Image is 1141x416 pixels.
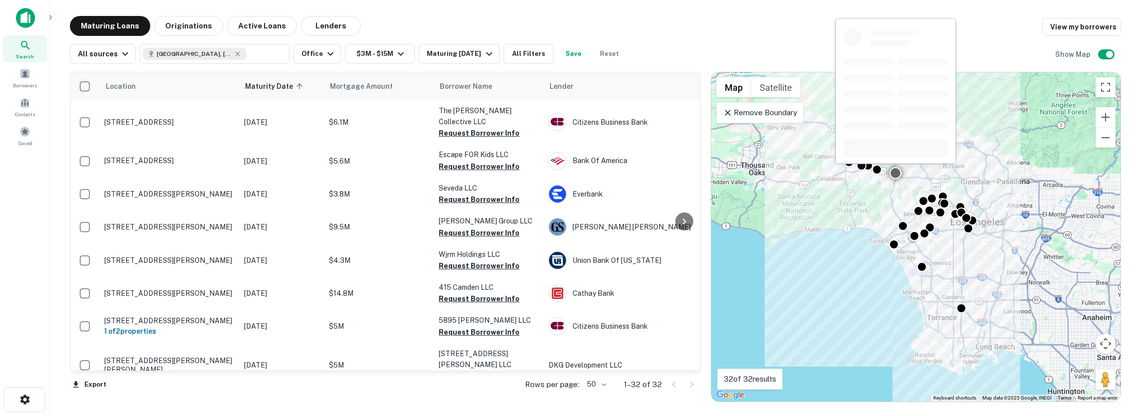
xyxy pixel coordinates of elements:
[549,113,698,131] div: Citizens Business Bank
[439,315,539,326] p: 5895 [PERSON_NAME] LLC
[227,16,297,36] button: Active Loans
[329,189,429,200] p: $3.8M
[549,218,698,236] div: [PERSON_NAME] [PERSON_NAME]
[1042,18,1121,36] a: View my borrowers
[16,52,34,60] span: Search
[70,16,150,36] button: Maturing Loans
[154,16,223,36] button: Originations
[549,284,698,302] div: Cathay Bank
[558,44,589,64] button: Save your search to get updates of matches that match your search criteria.
[70,44,136,64] button: All sources
[3,122,47,149] a: Saved
[329,255,429,266] p: $4.3M
[434,72,544,100] th: Borrower Name
[549,285,566,302] img: picture
[549,218,566,235] img: picture
[70,377,109,392] button: Export
[439,215,539,226] p: [PERSON_NAME] Group LLC
[245,80,306,92] span: Maturity Date
[504,44,554,64] button: All Filters
[329,117,429,128] p: $6.1M
[723,107,797,119] p: Remove Boundary
[1091,336,1141,384] iframe: Chat Widget
[549,185,698,203] div: Everbank
[3,93,47,120] a: Contacts
[104,316,234,325] p: [STREET_ADDRESS][PERSON_NAME]
[244,117,319,128] p: [DATE]
[593,44,625,64] button: Reset
[714,389,747,402] a: Open this area in Google Maps (opens a new window)
[439,105,539,127] p: The [PERSON_NAME] Collective LLC
[1096,107,1116,127] button: Zoom in
[439,249,539,260] p: Wjrm Holdings LLC
[104,289,234,298] p: [STREET_ADDRESS][PERSON_NAME]
[301,16,361,36] button: Lenders
[239,72,324,100] th: Maturity Date
[329,221,429,232] p: $9.5M
[439,293,520,305] button: Request Borrower Info
[157,49,232,58] span: [GEOGRAPHIC_DATA], [GEOGRAPHIC_DATA], [GEOGRAPHIC_DATA]
[244,221,319,232] p: [DATE]
[724,373,776,385] p: 32 of 32 results
[439,161,520,173] button: Request Borrower Info
[439,260,520,272] button: Request Borrower Info
[345,44,415,64] button: $3M - $15M
[330,80,406,92] span: Mortgage Amount
[549,360,698,371] p: DKG Development LLC
[716,77,751,97] button: Show street map
[439,183,539,194] p: Seveda LLC
[244,189,319,200] p: [DATE]
[244,360,319,371] p: [DATE]
[439,348,539,370] p: [STREET_ADDRESS][PERSON_NAME] LLC
[439,326,520,338] button: Request Borrower Info
[1058,395,1072,401] a: Terms
[549,252,566,269] img: picture
[549,251,698,269] div: Union Bank Of [US_STATE]
[1096,334,1116,354] button: Map camera controls
[427,48,495,60] div: Maturing [DATE]
[13,81,37,89] span: Borrowers
[18,139,32,147] span: Saved
[982,395,1052,401] span: Map data ©2025 Google, INEGI
[293,44,341,64] button: Office
[624,379,662,391] p: 1–32 of 32
[751,77,801,97] button: Show satellite imagery
[104,256,234,265] p: [STREET_ADDRESS][PERSON_NAME]
[99,72,239,100] th: Location
[324,72,434,100] th: Mortgage Amount
[549,152,698,170] div: Bank Of America
[419,44,499,64] button: Maturing [DATE]
[439,370,520,382] button: Request Borrower Info
[583,377,608,392] div: 50
[549,153,566,170] img: picture
[525,379,579,391] p: Rows per page:
[1096,77,1116,97] button: Toggle fullscreen view
[1096,128,1116,148] button: Zoom out
[329,321,429,332] p: $5M
[329,156,429,167] p: $5.6M
[104,356,234,374] p: [STREET_ADDRESS][PERSON_NAME][PERSON_NAME]
[104,222,234,231] p: [STREET_ADDRESS][PERSON_NAME]
[1078,395,1118,401] a: Report a map error
[3,64,47,91] div: Borrowers
[15,110,35,118] span: Contacts
[439,227,520,239] button: Request Borrower Info
[549,318,566,335] img: picture
[439,149,539,160] p: Escape FOR Kids LLC
[105,80,136,92] span: Location
[714,389,747,402] img: Google
[439,194,520,206] button: Request Borrower Info
[1055,49,1092,60] h6: Show Map
[104,190,234,199] p: [STREET_ADDRESS][PERSON_NAME]
[549,186,566,203] img: picture
[544,72,703,100] th: Lender
[3,35,47,62] a: Search
[104,156,234,165] p: [STREET_ADDRESS]
[439,282,539,293] p: 415 Camden LLC
[550,80,573,92] span: Lender
[329,288,429,299] p: $14.8M
[104,326,234,337] h6: 1 of 2 properties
